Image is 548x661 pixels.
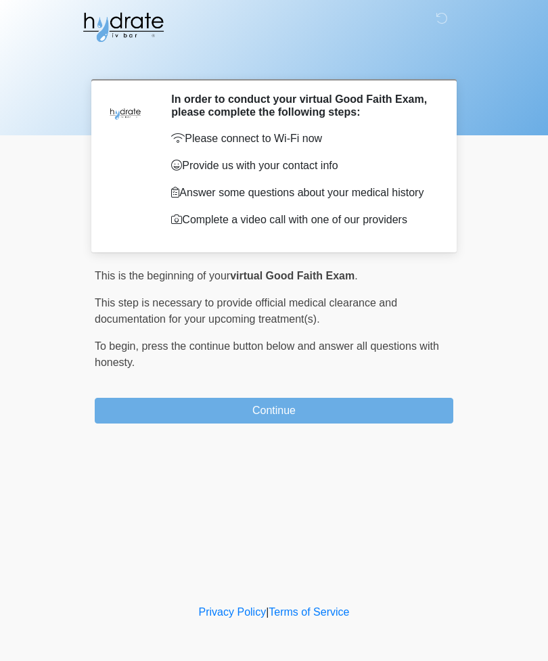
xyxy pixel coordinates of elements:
span: . [355,270,357,281]
a: | [266,606,269,618]
img: Hydrate IV Bar - Fort Collins Logo [81,10,165,44]
p: Answer some questions about your medical history [171,185,433,201]
a: Privacy Policy [199,606,267,618]
h1: ‎ ‎ ‎ [85,49,463,74]
span: press the continue button below and answer all questions with honesty. [95,340,439,368]
span: This is the beginning of your [95,270,230,281]
p: Please connect to Wi-Fi now [171,131,433,147]
a: Terms of Service [269,606,349,618]
p: Complete a video call with one of our providers [171,212,433,228]
img: Agent Avatar [105,93,145,133]
p: Provide us with your contact info [171,158,433,174]
strong: virtual Good Faith Exam [230,270,355,281]
h2: In order to conduct your virtual Good Faith Exam, please complete the following steps: [171,93,433,118]
button: Continue [95,398,453,424]
span: This step is necessary to provide official medical clearance and documentation for your upcoming ... [95,297,397,325]
span: To begin, [95,340,141,352]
